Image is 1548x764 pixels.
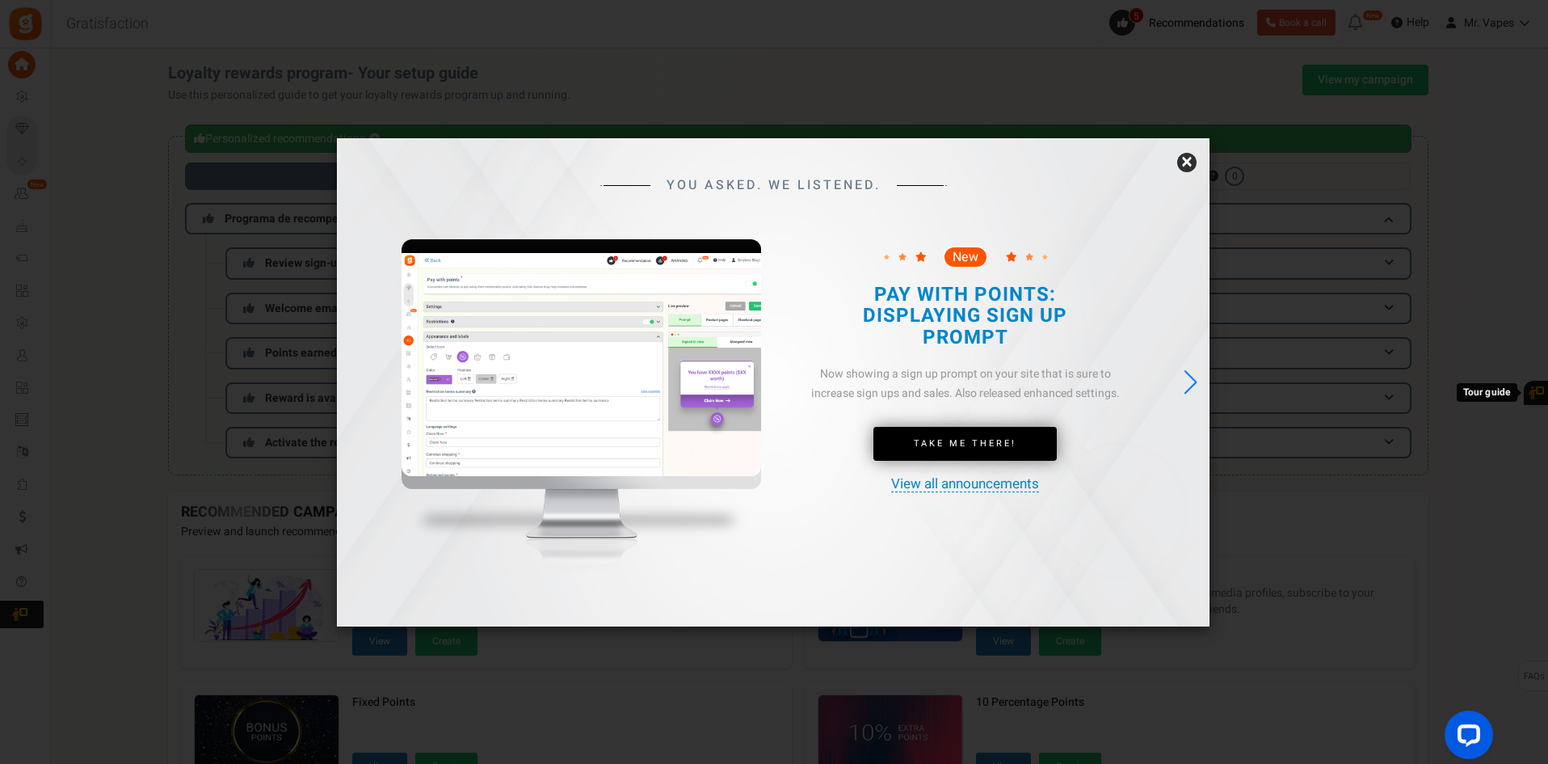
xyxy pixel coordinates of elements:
div: Next slide [1180,365,1201,400]
a: Take Me There! [873,427,1057,461]
div: Now showing a sign up prompt on your site that is sure to increase sign ups and sales. Also relea... [804,365,1126,403]
h2: PAY WITH POINTS: DISPLAYING SIGN UP PROMPT [820,285,1110,348]
div: Tour guide [1457,383,1517,402]
a: × [1177,153,1197,172]
img: mockup [402,239,761,604]
img: screenshot [402,253,761,476]
span: YOU ASKED. WE LISTENED. [667,179,881,193]
a: View all announcements [891,477,1039,492]
span: New [953,251,978,264]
